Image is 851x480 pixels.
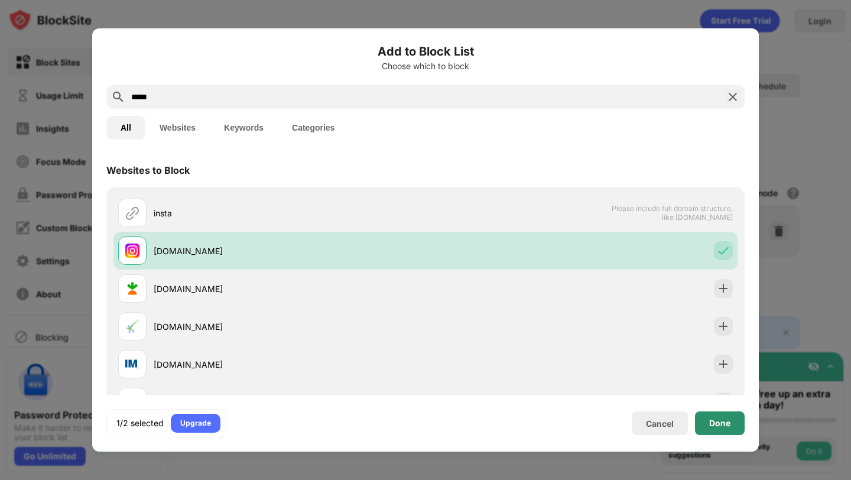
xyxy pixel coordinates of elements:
img: favicons [125,244,139,258]
div: Done [709,419,730,428]
div: Websites to Block [106,164,190,176]
img: search.svg [111,90,125,104]
button: Categories [278,116,349,140]
img: favicons [125,319,139,333]
button: Keywords [210,116,278,140]
div: Choose which to block [106,61,745,71]
div: [DOMAIN_NAME] [154,283,425,295]
button: Websites [145,116,210,140]
img: search-close [726,90,740,104]
div: insta [154,207,425,219]
img: favicons [125,357,139,371]
div: [DOMAIN_NAME] [154,245,425,257]
div: Upgrade [180,417,211,429]
div: [DOMAIN_NAME] [154,320,425,333]
div: [DOMAIN_NAME] [154,358,425,371]
div: 1/2 selected [116,417,164,429]
img: url.svg [125,206,139,220]
h6: Add to Block List [106,43,745,60]
div: Cancel [646,419,674,429]
img: favicons [125,281,139,296]
button: All [106,116,145,140]
span: Please include full domain structure, like [DOMAIN_NAME] [611,204,733,222]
